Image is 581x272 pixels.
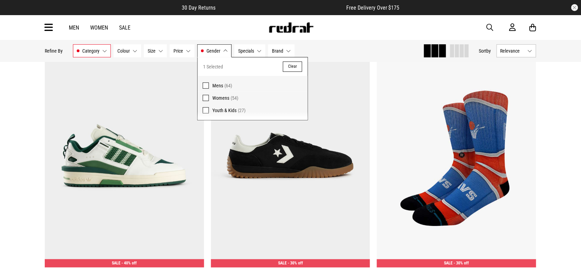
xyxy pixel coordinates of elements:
[173,48,183,54] span: Price
[90,24,108,31] a: Women
[212,83,223,88] span: Mens
[211,45,370,268] img: Converse Run Star Trainer Shoes - Unisex in Black
[170,44,194,57] button: Price
[487,48,491,54] span: by
[144,44,167,57] button: Size
[288,261,303,265] span: - 30% off
[234,44,265,57] button: Specials
[82,48,99,54] span: Category
[497,44,536,57] button: Relevance
[272,48,283,54] span: Brand
[238,48,254,54] span: Specials
[73,44,111,57] button: Category
[479,47,491,55] button: Sortby
[454,261,469,265] span: - 30% off
[268,44,295,57] button: Brand
[69,24,79,31] a: Men
[182,4,215,11] span: 30 Day Returns
[45,45,204,268] img: Adidas Originals Forum Mod Low Shoes in White
[212,95,229,101] span: Womens
[203,63,223,71] span: 1 Selected
[278,261,287,265] span: SALE
[197,57,308,120] div: Gender
[346,4,400,11] span: Free Delivery Over $175
[283,62,302,72] button: Clear
[229,4,332,11] iframe: Customer reviews powered by Trustpilot
[212,108,236,113] span: Youth & Kids
[207,48,220,54] span: Gender
[377,45,536,268] img: Stance Nba Cleveland Cavaliers Mini Ball Hwc Mid Cushion Socks in Orange
[112,261,120,265] span: SALE
[6,3,26,23] button: Open LiveChat chat widget
[197,44,232,57] button: Gender
[119,24,130,31] a: Sale
[268,22,314,33] img: Redrat logo
[114,44,141,57] button: Colour
[231,95,238,101] span: (54)
[117,48,130,54] span: Colour
[224,83,232,88] span: (64)
[444,261,453,265] span: SALE
[238,108,245,113] span: (27)
[45,48,63,54] p: Refine By
[148,48,156,54] span: Size
[122,261,137,265] span: - 40% off
[500,48,525,54] span: Relevance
